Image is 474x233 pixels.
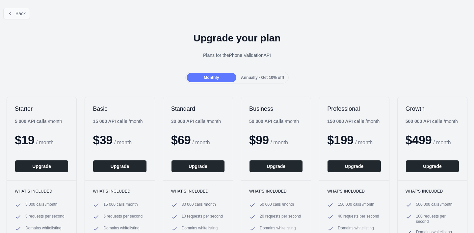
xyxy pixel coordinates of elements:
span: $ 69 [171,133,191,147]
span: $ 99 [249,133,269,147]
b: 50 000 API calls [249,119,284,124]
div: / month [327,118,380,125]
b: 150 000 API calls [327,119,364,124]
div: / month [249,118,299,125]
b: 500 000 API calls [406,119,442,124]
h2: Professional [327,105,381,113]
b: 30 000 API calls [171,119,206,124]
div: / month [171,118,221,125]
span: $ 499 [406,133,432,147]
h2: Growth [406,105,459,113]
div: / month [406,118,458,125]
h2: Standard [171,105,225,113]
span: $ 199 [327,133,354,147]
h2: Business [249,105,303,113]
